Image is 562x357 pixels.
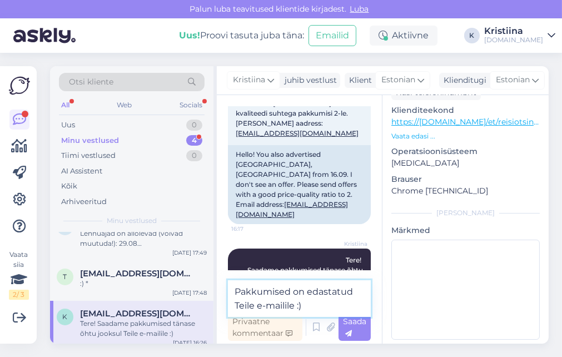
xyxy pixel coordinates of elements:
div: AI Assistent [61,166,102,177]
div: Klient [345,75,372,86]
a: [EMAIL_ADDRESS][DOMAIN_NAME] [236,129,359,137]
div: Hello! You also advertised [GEOGRAPHIC_DATA], [GEOGRAPHIC_DATA] from 16.09. I don't see an offer.... [228,145,371,224]
div: Uus [61,120,75,131]
span: Kristiina [326,240,367,248]
span: kaja.kuusik@kajakv.ee [80,309,196,319]
span: Estonian [496,74,530,86]
div: Socials [177,98,205,112]
span: Kristiina [233,74,265,86]
div: Lennuajad on allolevad (võivad muutuda!): 29.08 [GEOGRAPHIC_DATA] -[GEOGRAPHIC_DATA] 12:05 - 16:1... [80,229,207,249]
span: terje.raadom@gmail.com [80,269,196,279]
div: 4 [186,135,202,146]
div: 2 / 3 [9,290,29,300]
p: [MEDICAL_DATA] [391,157,540,169]
div: [PERSON_NAME] [391,208,540,218]
a: Kristiina[DOMAIN_NAME] [484,27,555,44]
p: Klienditeekond [391,105,540,116]
p: Vaata edasi ... [391,131,540,141]
div: Web [115,98,135,112]
button: Emailid [309,25,356,46]
textarea: Pakkumised on edastatud Teile e-mailile : [228,280,371,317]
div: All [59,98,72,112]
span: Otsi kliente [69,76,113,88]
div: Kõik [61,181,77,192]
span: Minu vestlused [107,216,157,226]
div: juhib vestlust [280,75,337,86]
span: k [63,313,68,321]
div: Aktiivne [370,26,437,46]
div: K [464,28,480,43]
a: [EMAIL_ADDRESS][DOMAIN_NAME] [236,200,348,219]
span: 16:17 [231,225,273,233]
div: Vaata siia [9,250,29,300]
div: [DATE] 17:48 [172,289,207,297]
div: [DOMAIN_NAME] [484,36,543,44]
div: Tere! Saadame pakkumised tänase õhtu jooksul Teile e-mailile :) [80,319,207,339]
div: Arhiveeritud [61,196,107,207]
b: Uus! [179,30,200,41]
div: Privaatne kommentaar [228,314,302,341]
div: Klienditugi [439,75,486,86]
p: Märkmed [391,225,540,236]
div: [DATE] 17:49 [172,249,207,257]
span: Luba [347,4,372,14]
div: Proovi tasuta juba täna: [179,29,304,42]
div: Minu vestlused [61,135,119,146]
div: Kristiina [484,27,543,36]
p: Brauser [391,173,540,185]
div: [DATE] 16:26 [173,339,207,347]
div: 0 [186,150,202,161]
span: t [63,272,67,281]
div: 0 [186,120,202,131]
p: Chrome [TECHNICAL_ID] [391,185,540,197]
img: Askly Logo [9,75,30,96]
span: Estonian [381,74,415,86]
span: Tere! Saadame pakkumised tänase õhtu jooksul Teile e-mailile :) [247,256,365,284]
p: Operatsioonisüsteem [391,146,540,157]
div: Tiimi vestlused [61,150,116,161]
